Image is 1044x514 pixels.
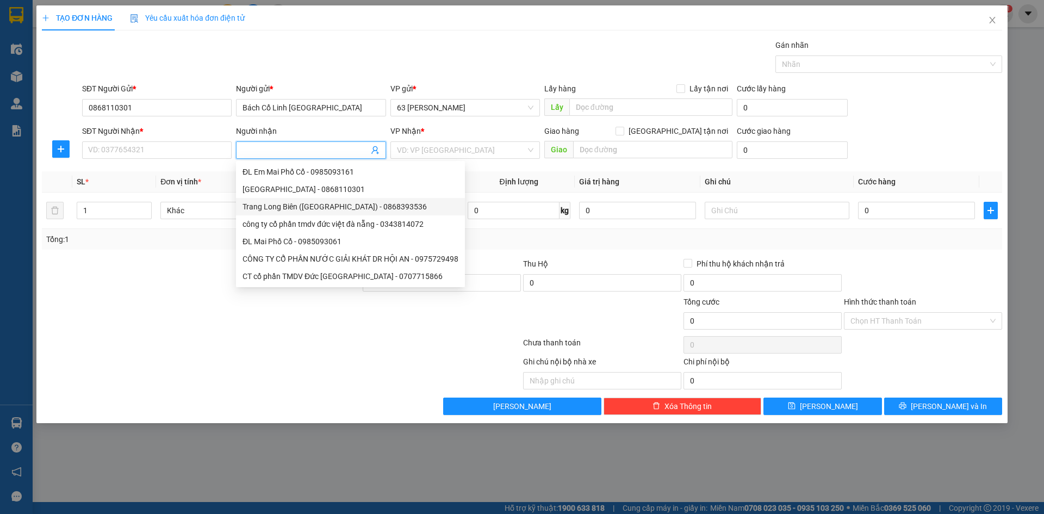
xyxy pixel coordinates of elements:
span: user-add [371,146,380,154]
input: Cước lấy hàng [737,99,848,116]
input: Ghi Chú [705,202,849,219]
div: ĐL Mai Phố Cổ - 0985093061 [236,233,465,250]
div: ĐL Em Mai Phố Cổ - 0985093161 [236,163,465,181]
span: Đơn vị tính [160,177,201,186]
span: delete [652,402,660,411]
span: printer [899,402,906,411]
button: delete [46,202,64,219]
div: CÔNG TY CỔ PHẦN NƯỚC GIẢI KHÁT DR HỘI AN - 0975729498 [236,250,465,268]
span: Lấy tận nơi [685,83,732,95]
span: Decrease Value [139,210,151,219]
label: Cước lấy hàng [737,84,786,93]
div: Tổng: 1 [46,233,403,245]
span: kg [560,202,570,219]
span: Giao hàng [544,127,579,135]
span: down [142,212,149,218]
span: Xóa Thông tin [664,400,712,412]
input: Dọc đường [569,98,732,116]
button: plus [52,140,70,158]
button: Close [977,5,1008,36]
button: deleteXóa Thông tin [604,398,762,415]
label: Gán nhãn [775,41,809,49]
div: SĐT Người Gửi [82,83,232,95]
label: Hình thức thanh toán [844,298,916,306]
span: plus [984,206,997,215]
div: công ty cổ phần tmdv đức việt đà nẵng - 0343814072 [236,215,465,233]
span: [PERSON_NAME] và In [911,400,987,412]
span: 63 Phan Đình Phùng [397,100,533,116]
span: Khác [167,202,299,219]
span: VP Nhận [390,127,421,135]
span: [PERSON_NAME] [493,400,551,412]
div: CT cổ phần TMDV Đức Việt Đà Nẵng - 0707715866 [236,268,465,285]
input: 0 [579,202,696,219]
span: Giá trị hàng [579,177,619,186]
div: Người gửi [236,83,386,95]
div: công ty cổ phần tmdv đức việt đà nẵng - 0343814072 [243,218,458,230]
span: Yêu cầu xuất hóa đơn điện tử [130,14,245,22]
div: Chưa thanh toán [522,337,682,356]
button: plus [984,202,998,219]
span: close [988,16,997,24]
label: Cước giao hàng [737,127,791,135]
span: Cước hàng [858,177,896,186]
span: Lấy hàng [544,84,576,93]
button: [PERSON_NAME] [443,398,601,415]
span: Tổng cước [683,298,719,306]
span: up [142,204,149,210]
input: Dọc đường [573,141,732,158]
div: VP gửi [390,83,540,95]
div: ĐL Mai Phố Cổ - 0985093061 [243,236,458,247]
div: Ghi chú nội bộ nhà xe [523,356,681,372]
span: Lấy [544,98,569,116]
span: plus [53,145,69,153]
div: CT cổ phần TMDV Đức [GEOGRAPHIC_DATA] - 0707715866 [243,270,458,282]
span: Giao [544,141,573,158]
span: TẠO ĐƠN HÀNG [42,14,113,22]
div: CÔNG TY CỔ PHẦN NƯỚC GIẢI KHÁT DR HỘI AN - 0975729498 [243,253,458,265]
div: Bách Cổ Linh Long Biên - 0868110301 [236,181,465,198]
div: SĐT Người Nhận [82,125,232,137]
input: Nhập ghi chú [523,372,681,389]
span: Phí thu hộ khách nhận trả [692,258,789,270]
button: printer[PERSON_NAME] và In [884,398,1002,415]
span: save [788,402,796,411]
div: Người nhận [236,125,386,137]
img: icon [130,14,139,23]
div: Trang Long Biên ([GEOGRAPHIC_DATA]) - 0868393536 [243,201,458,213]
span: SL [77,177,85,186]
div: Chi phí nội bộ [683,356,842,372]
span: [PERSON_NAME] [800,400,858,412]
span: plus [42,14,49,22]
div: ĐL Em Mai Phố Cổ - 0985093161 [243,166,458,178]
th: Ghi chú [700,171,854,193]
div: [GEOGRAPHIC_DATA] - 0868110301 [243,183,458,195]
span: Increase Value [139,202,151,210]
span: Thu Hộ [523,259,548,268]
span: Định lượng [500,177,538,186]
button: save[PERSON_NAME] [763,398,881,415]
span: [GEOGRAPHIC_DATA] tận nơi [624,125,732,137]
div: Trang Long Biên (Bách Cổ Linh) - 0868393536 [236,198,465,215]
input: Cước giao hàng [737,141,848,159]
